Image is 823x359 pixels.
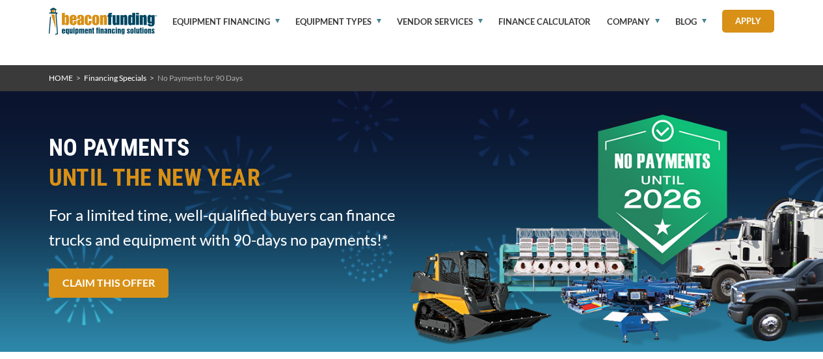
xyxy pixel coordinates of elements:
h2: NO PAYMENTS [49,133,404,193]
a: Apply [722,10,774,33]
a: HOME [49,73,73,83]
span: No Payments for 90 Days [157,73,243,83]
span: UNTIL THE NEW YEAR [49,163,404,193]
span: For a limited time, well-qualified buyers can finance trucks and equipment with 90-days no paymen... [49,203,404,252]
a: CLAIM THIS OFFER [49,268,169,298]
a: Financing Specials [84,73,146,83]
